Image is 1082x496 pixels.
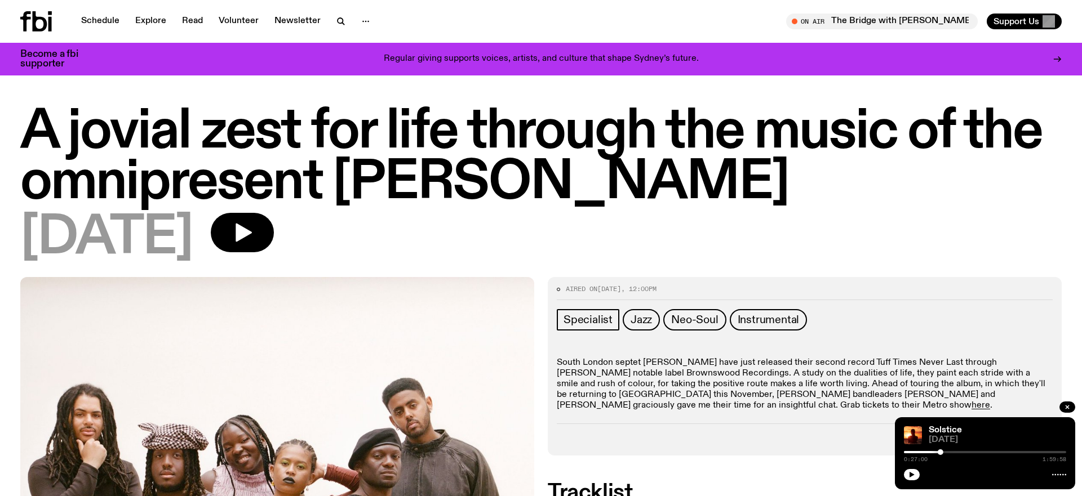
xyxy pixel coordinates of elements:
[20,107,1062,208] h1: A jovial zest for life through the music of the omnipresent [PERSON_NAME]
[384,54,699,64] p: Regular giving supports voices, artists, and culture that shape Sydney’s future.
[631,314,652,326] span: Jazz
[621,284,657,293] span: , 12:00pm
[786,14,978,29] button: On AirThe Bridge with [PERSON_NAME]
[671,314,718,326] span: Neo-Soul
[557,358,1053,412] p: South London septet [PERSON_NAME] have just released their second record Tuff Times Never Last th...
[212,14,265,29] a: Volunteer
[175,14,210,29] a: Read
[987,14,1062,29] button: Support Us
[623,309,660,330] a: Jazz
[738,314,800,326] span: Instrumental
[994,16,1039,26] span: Support Us
[268,14,327,29] a: Newsletter
[566,284,597,293] span: Aired on
[74,14,126,29] a: Schedule
[1043,457,1066,462] span: 1:59:58
[904,457,928,462] span: 0:27:00
[929,436,1066,444] span: [DATE]
[929,426,962,435] a: Solstice
[20,50,92,69] h3: Become a fbi supporter
[972,401,990,410] a: here
[663,309,726,330] a: Neo-Soul
[904,426,922,444] img: A girl standing in the ocean as waist level, staring into the rise of the sun.
[730,309,808,330] a: Instrumental
[20,213,193,263] span: [DATE]
[128,14,173,29] a: Explore
[557,309,619,330] a: Specialist
[564,314,613,326] span: Specialist
[597,284,621,293] span: [DATE]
